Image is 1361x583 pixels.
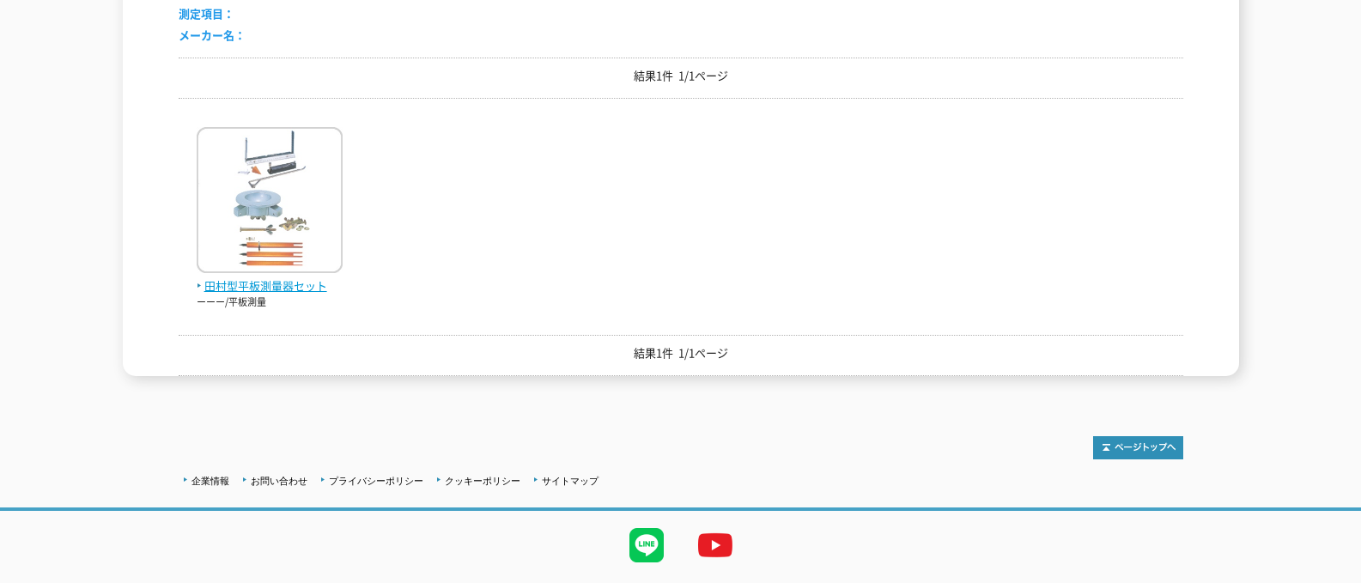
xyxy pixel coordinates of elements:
[179,67,1183,85] p: 結果1件 1/1ページ
[179,344,1183,362] p: 結果1件 1/1ページ
[1093,436,1183,459] img: トップページへ
[179,27,246,43] span: メーカー名：
[179,5,234,21] span: 測定項目：
[542,476,598,486] a: サイトマップ
[251,476,307,486] a: お問い合わせ
[197,259,343,295] a: 田村型平板測量器セット
[329,476,423,486] a: プライバシーポリシー
[681,511,750,580] img: YouTube
[197,295,343,310] p: ーーー/平板測量
[191,476,229,486] a: 企業情報
[197,277,343,295] span: 田村型平板測量器セット
[445,476,520,486] a: クッキーポリシー
[612,511,681,580] img: LINE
